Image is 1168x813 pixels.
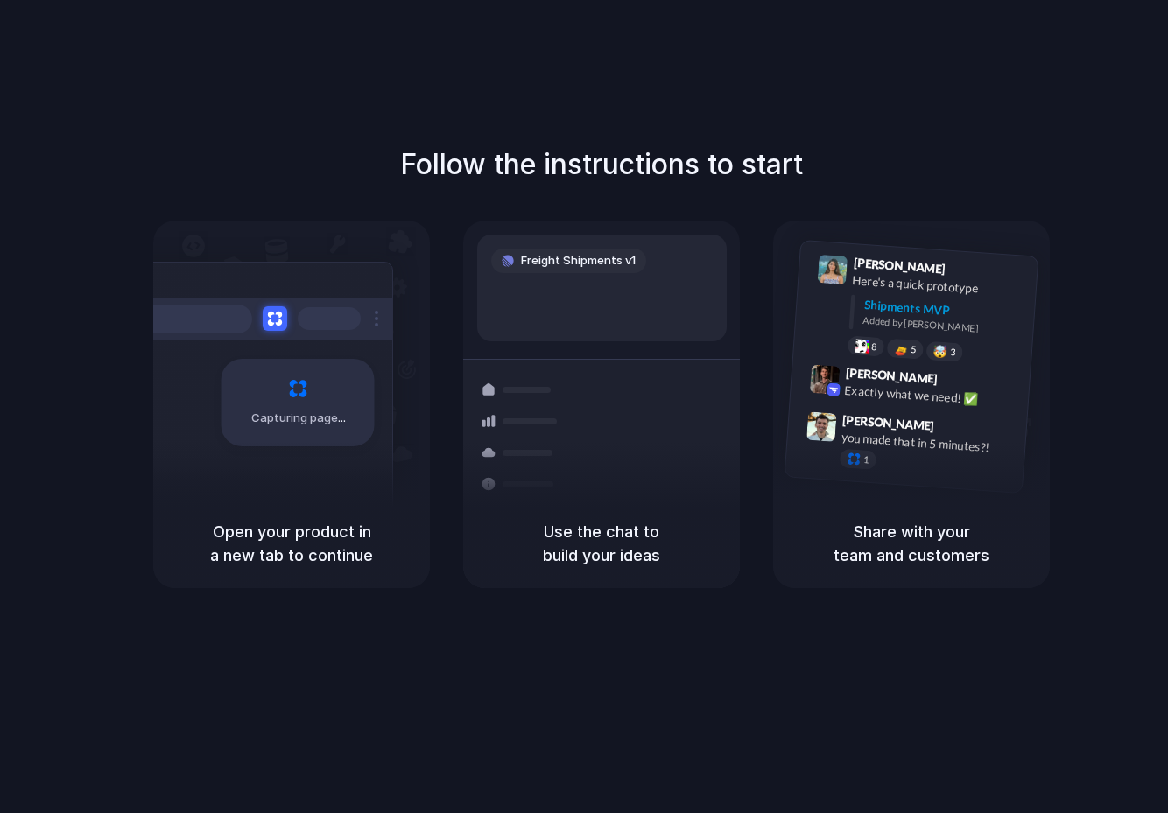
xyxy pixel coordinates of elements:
[251,410,348,427] span: Capturing page
[852,271,1027,301] div: Here's a quick prototype
[862,313,1024,339] div: Added by [PERSON_NAME]
[950,347,956,357] span: 3
[842,410,935,436] span: [PERSON_NAME]
[871,342,877,352] span: 8
[933,345,948,358] div: 🤯
[400,144,803,186] h1: Follow the instructions to start
[794,520,1029,567] h5: Share with your team and customers
[943,371,979,392] span: 9:42 AM
[911,345,917,354] span: 5
[841,428,1016,458] div: you made that in 5 minutes?!
[863,296,1025,325] div: Shipments MVP
[174,520,409,567] h5: Open your product in a new tab to continue
[951,262,987,283] span: 9:41 AM
[521,252,636,270] span: Freight Shipments v1
[853,253,946,278] span: [PERSON_NAME]
[844,381,1019,410] div: Exactly what we need! ✅
[939,418,975,439] span: 9:47 AM
[845,363,938,389] span: [PERSON_NAME]
[484,520,719,567] h5: Use the chat to build your ideas
[863,455,869,465] span: 1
